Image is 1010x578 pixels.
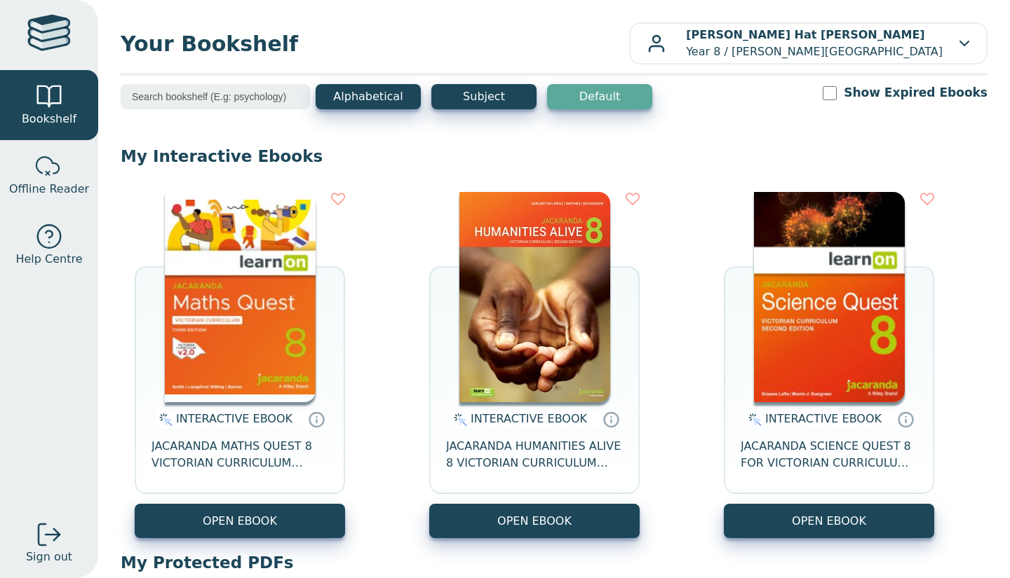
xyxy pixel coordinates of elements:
span: Help Centre [15,251,82,268]
span: Your Bookshelf [121,28,629,60]
p: My Protected PDFs [121,552,988,573]
a: Interactive eBooks are accessed online via the publisher’s portal. They contain interactive resou... [602,411,619,427]
button: OPEN EBOOK [724,504,934,538]
a: Interactive eBooks are accessed online via the publisher’s portal. They contain interactive resou... [897,411,914,427]
button: Alphabetical [316,84,421,109]
button: Default [547,84,652,109]
b: [PERSON_NAME] Hat [PERSON_NAME] [686,28,924,41]
button: OPEN EBOOK [429,504,640,538]
span: JACARANDA HUMANITIES ALIVE 8 VICTORIAN CURRICULUM LEARNON EBOOK 2E [446,438,623,472]
span: JACARANDA SCIENCE QUEST 8 FOR VICTORIAN CURRICULUM LEARNON 2E EBOOK [741,438,917,472]
button: [PERSON_NAME] Hat [PERSON_NAME]Year 8 / [PERSON_NAME][GEOGRAPHIC_DATA] [629,22,988,64]
img: fffb2005-5288-ea11-a992-0272d098c78b.png [754,192,905,402]
a: Interactive eBooks are accessed online via the publisher’s portal. They contain interactive resou... [308,411,325,427]
label: Show Expired Ebooks [844,84,988,102]
p: Year 8 / [PERSON_NAME][GEOGRAPHIC_DATA] [686,27,943,60]
img: bee2d5d4-7b91-e911-a97e-0272d098c78b.jpg [459,192,610,402]
img: interactive.svg [155,411,173,428]
p: My Interactive Ebooks [121,146,988,167]
span: INTERACTIVE EBOOK [471,412,587,425]
img: interactive.svg [450,411,467,428]
img: c004558a-e884-43ec-b87a-da9408141e80.jpg [165,192,316,402]
button: Subject [431,84,537,109]
span: INTERACTIVE EBOOK [176,412,292,425]
span: Bookshelf [22,111,76,128]
span: Offline Reader [9,181,89,198]
input: Search bookshelf (E.g: psychology) [121,84,310,109]
span: JACARANDA MATHS QUEST 8 VICTORIAN CURRICULUM LEARNON EBOOK 3E [151,438,328,472]
img: interactive.svg [744,411,762,428]
span: INTERACTIVE EBOOK [765,412,882,425]
span: Sign out [26,549,72,565]
button: OPEN EBOOK [135,504,345,538]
